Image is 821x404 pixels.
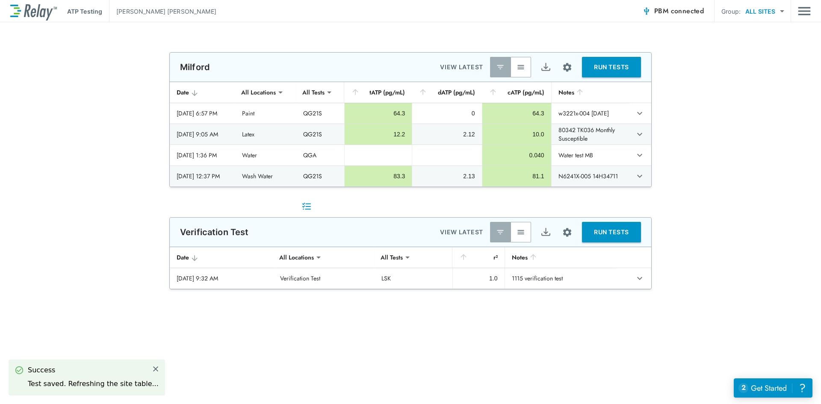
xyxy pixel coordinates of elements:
div: [DATE] 9:05 AM [177,130,228,139]
td: QG21S [296,166,344,186]
button: expand row [632,106,647,121]
button: Export [535,57,556,77]
span: connected [671,6,704,16]
img: View All [517,228,525,236]
td: Verification Test [273,268,374,289]
p: Group: [721,7,741,16]
td: QG21S [296,124,344,144]
td: 80342 TK036 Monthly Susceptible [551,124,630,144]
div: 64.3 [351,109,405,118]
img: Settings Icon [562,227,573,238]
img: Settings Icon [562,62,573,73]
div: 81.1 [489,172,544,180]
p: Verification Test [180,227,249,237]
img: View All [517,63,525,71]
th: Date [170,82,235,103]
img: Close Icon [152,365,159,373]
button: expand row [632,271,647,286]
div: r² [459,252,498,262]
div: [DATE] 6:57 PM [177,109,228,118]
div: 10.0 [489,130,544,139]
img: LuminUltra Relay [10,2,57,21]
div: 1.0 [460,274,498,283]
td: QGA [296,145,344,165]
td: Water test MB [551,145,630,165]
button: RUN TESTS [582,57,641,77]
div: Success [28,365,159,375]
span: PBM [654,5,704,17]
div: All Tests [375,249,409,266]
table: sticky table [170,82,651,187]
button: PBM connected [639,3,707,20]
p: Milford [180,62,210,72]
button: expand row [632,127,647,142]
div: 12.2 [351,130,405,139]
div: [DATE] 1:36 PM [177,151,228,159]
div: dATP (pg/mL) [419,87,475,97]
button: Export [535,222,556,242]
button: Main menu [798,3,811,19]
td: Water [235,145,297,165]
td: 1115 verification test [505,268,616,289]
td: w3221x-004 [DATE] [551,103,630,124]
td: N6241X-005 14H34711 [551,166,630,186]
p: ATP Testing [67,7,102,16]
img: Drawer Icon [798,3,811,19]
div: Notes [558,87,623,97]
div: All Locations [235,84,282,101]
img: Connected Icon [642,7,651,15]
div: 2.13 [419,172,475,180]
td: LSK [375,268,452,289]
img: Success [15,366,24,375]
img: Export Icon [540,62,551,73]
div: All Tests [296,84,331,101]
p: VIEW LATEST [440,62,483,72]
div: cATP (pg/mL) [489,87,544,97]
img: Export Icon [540,227,551,238]
button: Site setup [556,221,579,244]
img: Latest [496,63,505,71]
button: expand row [632,148,647,162]
div: 64.3 [489,109,544,118]
div: Test saved. Refreshing the site table... [28,379,159,389]
div: 2.12 [419,130,475,139]
th: Date [170,247,273,268]
td: Latex [235,124,297,144]
p: [PERSON_NAME] [PERSON_NAME] [116,7,216,16]
iframe: Resource center [734,378,812,398]
div: 0.040 [489,151,544,159]
div: 0 [419,109,475,118]
p: VIEW LATEST [440,227,483,237]
button: RUN TESTS [582,222,641,242]
div: [DATE] 12:37 PM [177,172,228,180]
div: All Locations [273,249,320,266]
table: sticky table [170,247,651,289]
td: Paint [235,103,297,124]
div: 83.3 [351,172,405,180]
div: tATP (pg/mL) [351,87,405,97]
div: Notes [512,252,609,262]
td: QG21S [296,103,344,124]
button: Site setup [556,56,579,79]
button: expand row [632,169,647,183]
img: Latest [496,228,505,236]
td: Wash Water [235,166,297,186]
div: [DATE] 9:32 AM [177,274,266,283]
